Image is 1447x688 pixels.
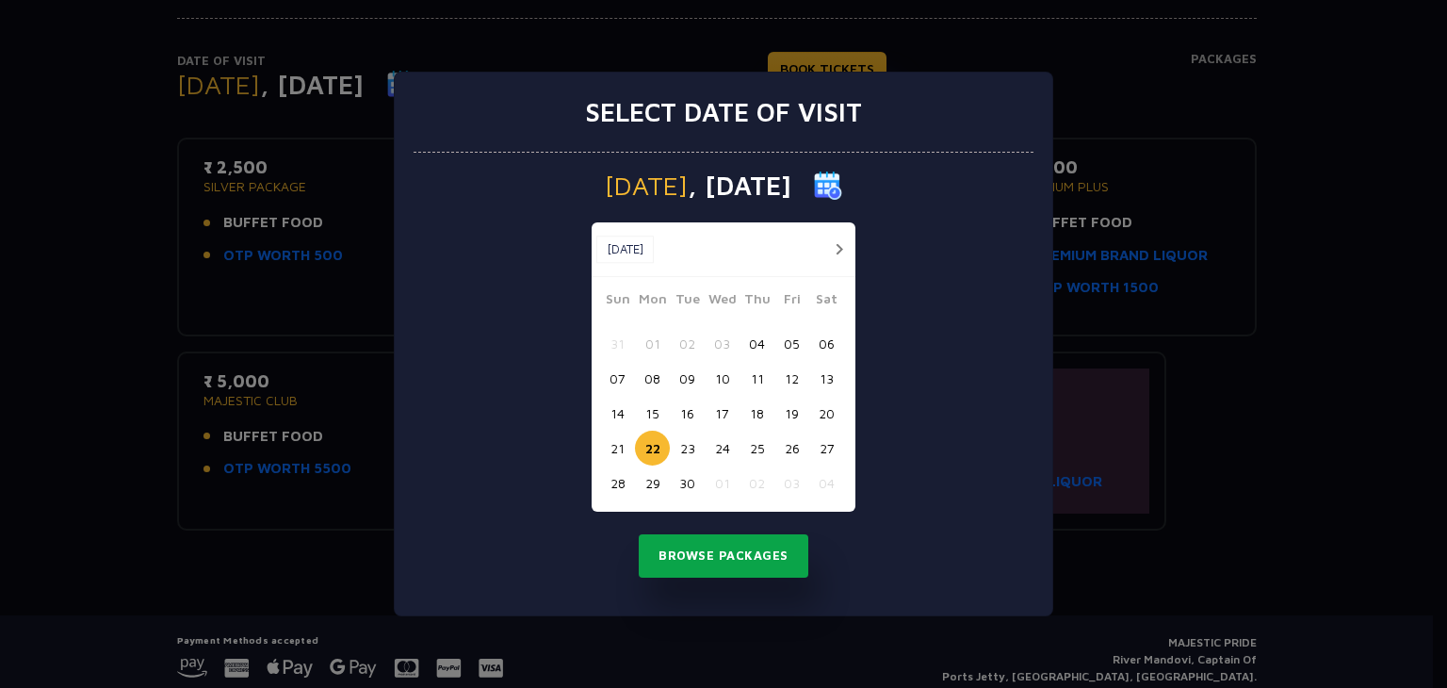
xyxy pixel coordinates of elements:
button: 30 [670,466,705,500]
button: 12 [774,361,809,396]
button: [DATE] [596,236,654,264]
button: 04 [809,466,844,500]
button: 23 [670,431,705,466]
button: 13 [809,361,844,396]
button: 19 [774,396,809,431]
button: 29 [635,466,670,500]
button: 03 [705,326,740,361]
span: Sat [809,288,844,315]
button: 02 [740,466,774,500]
button: Browse Packages [639,534,808,578]
button: 04 [740,326,774,361]
button: 08 [635,361,670,396]
span: [DATE] [605,172,688,199]
button: 10 [705,361,740,396]
button: 02 [670,326,705,361]
span: Mon [635,288,670,315]
button: 14 [600,396,635,431]
span: Fri [774,288,809,315]
button: 22 [635,431,670,466]
button: 26 [774,431,809,466]
button: 21 [600,431,635,466]
button: 07 [600,361,635,396]
button: 17 [705,396,740,431]
button: 28 [600,466,635,500]
button: 15 [635,396,670,431]
button: 03 [774,466,809,500]
button: 20 [809,396,844,431]
button: 24 [705,431,740,466]
button: 16 [670,396,705,431]
span: Sun [600,288,635,315]
span: Wed [705,288,740,315]
button: 05 [774,326,809,361]
h3: Select date of visit [585,96,862,128]
button: 09 [670,361,705,396]
button: 25 [740,431,774,466]
button: 31 [600,326,635,361]
button: 01 [635,326,670,361]
button: 06 [809,326,844,361]
img: calender icon [814,172,842,200]
button: 11 [740,361,774,396]
span: Tue [670,288,705,315]
button: 18 [740,396,774,431]
button: 01 [705,466,740,500]
span: , [DATE] [688,172,791,199]
button: 27 [809,431,844,466]
span: Thu [740,288,774,315]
